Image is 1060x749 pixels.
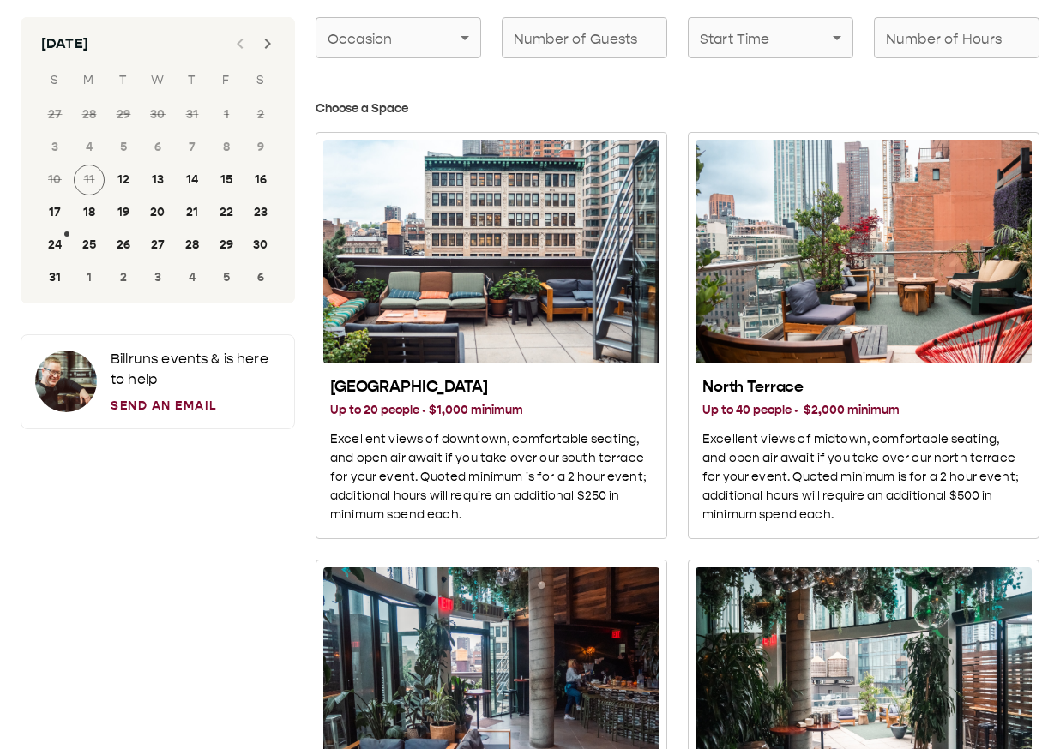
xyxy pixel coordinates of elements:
[111,349,280,390] p: Bill runs events & is here to help
[245,165,276,195] button: 16
[245,197,276,228] button: 23
[245,262,276,293] button: 6
[702,377,1025,398] h2: North Terrace
[142,165,173,195] button: 13
[177,230,208,261] button: 28
[108,197,139,228] button: 19
[211,197,242,228] button: 22
[702,430,1025,524] p: Excellent views of midtown, comfortable seating, and open air await if you take over our north te...
[41,33,88,54] div: [DATE]
[142,230,173,261] button: 27
[108,63,139,98] span: Tuesday
[211,165,242,195] button: 15
[177,262,208,293] button: 4
[177,197,208,228] button: 21
[211,230,242,261] button: 29
[330,401,653,420] h3: Up to 20 people · $1,000 minimum
[330,377,653,398] h2: [GEOGRAPHIC_DATA]
[108,165,139,195] button: 12
[39,262,70,293] button: 31
[211,262,242,293] button: 5
[177,165,208,195] button: 14
[74,63,105,98] span: Monday
[142,262,173,293] button: 3
[177,63,208,98] span: Thursday
[74,230,105,261] button: 25
[142,197,173,228] button: 20
[108,262,139,293] button: 2
[330,430,653,524] p: Excellent views of downtown, comfortable seating, and open air await if you take over our south t...
[245,230,276,261] button: 30
[702,401,1025,420] h3: Up to 40 people · $2,000 minimum
[39,230,70,261] button: 24
[211,63,242,98] span: Friday
[316,132,667,539] button: South Terrace
[108,230,139,261] button: 26
[39,197,70,228] button: 17
[39,63,70,98] span: Sunday
[250,27,285,61] button: Next month
[316,99,1039,118] h3: Choose a Space
[111,397,280,415] a: Send an Email
[74,197,105,228] button: 18
[142,63,173,98] span: Wednesday
[245,63,276,98] span: Saturday
[74,262,105,293] button: 1
[688,132,1039,539] button: North Terrace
